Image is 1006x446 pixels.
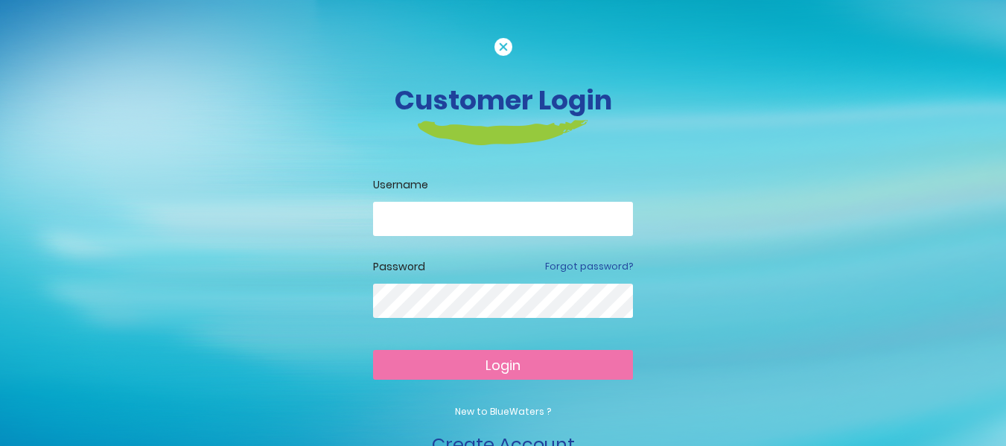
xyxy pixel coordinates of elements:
[373,350,633,380] button: Login
[494,38,512,56] img: cancel
[373,405,633,418] p: New to BlueWaters ?
[486,356,520,375] span: Login
[418,120,588,145] img: login-heading-border.png
[545,260,633,273] a: Forgot password?
[373,177,633,193] label: Username
[90,84,917,116] h3: Customer Login
[373,259,425,275] label: Password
